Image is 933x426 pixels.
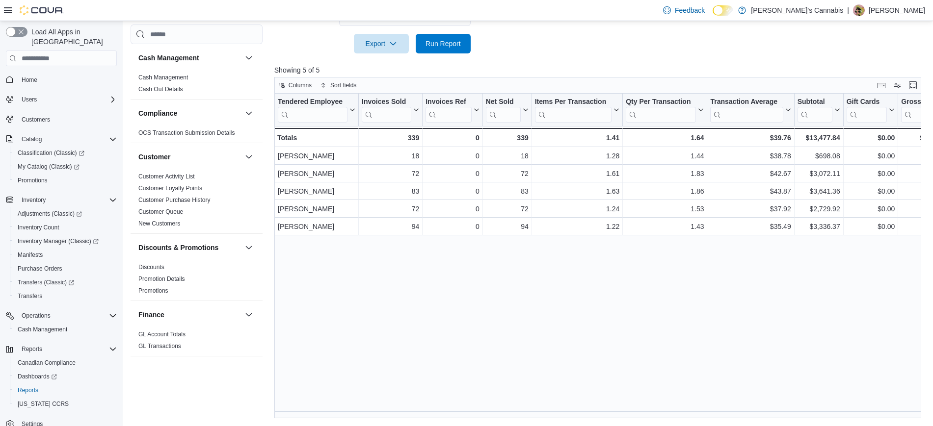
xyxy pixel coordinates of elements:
a: Manifests [14,249,47,261]
span: Transfers (Classic) [14,276,117,288]
div: [PERSON_NAME] [278,221,355,233]
span: Inventory Manager (Classic) [18,237,99,245]
h3: Finance [138,310,164,320]
button: Discounts & Promotions [138,243,241,252]
button: Transfers [10,289,121,303]
span: Run Report [426,39,461,49]
button: Display options [891,79,903,91]
button: Catalog [18,133,46,145]
a: Home [18,74,41,86]
button: Invoices Sold [362,98,419,123]
div: Qty Per Transaction [626,98,696,123]
button: Qty Per Transaction [626,98,704,123]
div: [PERSON_NAME] [278,150,355,162]
div: Invoices Ref [426,98,471,123]
a: Dashboards [10,370,121,383]
div: Gift Cards [846,98,887,107]
p: | [847,4,849,16]
div: $0.00 [846,221,895,233]
a: Adjustments (Classic) [14,208,86,220]
span: GL Account Totals [138,330,186,338]
button: Manifests [10,248,121,262]
div: Net Sold [485,98,520,107]
div: 83 [486,186,529,198]
div: Transaction Average [710,98,783,123]
p: [PERSON_NAME]'s Cannabis [751,4,843,16]
span: GL Transactions [138,342,181,350]
span: Customer Purchase History [138,196,211,204]
div: 1.83 [626,168,704,180]
span: Customer Activity List [138,173,195,180]
a: Customer Activity List [138,173,195,180]
button: Tendered Employee [278,98,355,123]
a: Customer Queue [138,208,183,215]
button: Customer [243,151,255,163]
button: Transaction Average [710,98,791,123]
div: $0.00 [846,150,895,162]
div: 0 [426,168,479,180]
button: Export [354,34,409,53]
span: Load All Apps in [GEOGRAPHIC_DATA] [27,27,117,47]
span: Catalog [22,135,42,143]
div: 1.86 [626,186,704,198]
div: $0.00 [846,132,895,144]
span: Classification (Classic) [14,147,117,159]
div: 1.44 [626,150,704,162]
div: Discounts & Promotions [131,261,263,301]
span: My Catalog (Classic) [14,161,117,173]
div: 94 [486,221,529,233]
div: Cash Management [131,72,263,99]
span: OCS Transaction Submission Details [138,129,235,137]
button: Operations [2,309,121,323]
div: Subtotal [797,98,832,123]
a: Discounts [138,264,164,271]
a: Purchase Orders [14,263,66,275]
button: Cash Management [10,323,121,336]
div: $0.00 [846,168,895,180]
div: 1.22 [535,221,620,233]
a: GL Account Totals [138,331,186,338]
div: Qty Per Transaction [626,98,696,107]
div: 72 [486,168,529,180]
button: Inventory [18,194,50,206]
div: $698.08 [797,150,840,162]
a: Dashboards [14,371,61,382]
span: Promotions [138,287,168,295]
span: Reports [18,386,38,394]
button: Invoices Ref [426,98,479,123]
h3: Compliance [138,108,177,118]
a: My Catalog (Classic) [10,160,121,174]
span: Canadian Compliance [18,359,76,367]
button: Finance [138,310,241,320]
h3: Cash Management [138,53,199,63]
a: Feedback [659,0,709,20]
a: Inventory Manager (Classic) [10,234,121,248]
button: Purchase Orders [10,262,121,276]
div: Subtotal [797,98,832,107]
button: Subtotal [797,98,840,123]
span: Users [22,96,37,103]
span: Customers [22,116,50,124]
div: 18 [486,150,529,162]
span: Cash Management [18,326,67,333]
span: Cash Out Details [138,85,183,93]
button: Columns [275,79,316,91]
div: 72 [362,203,419,215]
span: New Customers [138,220,180,227]
div: Customer [131,171,263,233]
span: Sort fields [330,81,356,89]
span: Inventory [18,194,117,206]
div: 1.63 [535,186,620,198]
a: Transfers (Classic) [10,276,121,289]
span: Manifests [18,251,43,259]
div: 0 [426,221,479,233]
div: Compliance [131,127,263,143]
div: 1.61 [535,168,620,180]
button: Inventory [2,193,121,207]
div: 0 [426,150,479,162]
input: Dark Mode [713,5,733,16]
a: [US_STATE] CCRS [14,398,73,410]
span: Inventory [22,196,46,204]
div: $2,729.92 [797,203,840,215]
button: Net Sold [485,98,528,123]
